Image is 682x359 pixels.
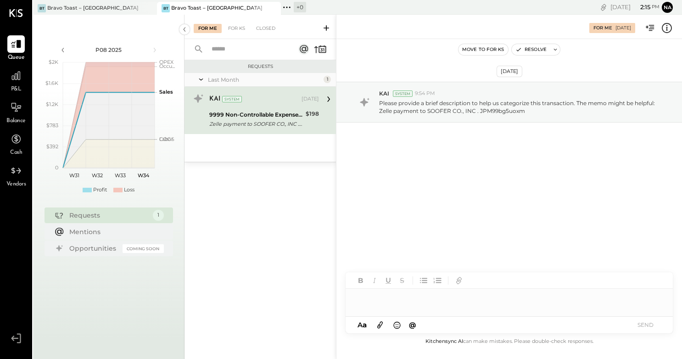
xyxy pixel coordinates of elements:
[171,5,263,12] div: Bravo Toast – [GEOGRAPHIC_DATA]
[6,117,26,125] span: Balance
[55,164,58,171] text: 0
[0,99,32,125] a: Balance
[615,25,631,31] div: [DATE]
[306,109,319,118] div: $198
[252,24,280,33] div: Closed
[379,90,389,97] span: KAI
[662,2,673,13] button: na
[610,3,660,11] div: [DATE]
[302,95,319,103] div: [DATE]
[324,76,331,83] div: 1
[11,85,22,94] span: P&L
[369,275,380,286] button: Italic
[0,35,32,62] a: Queue
[6,180,26,189] span: Vendors
[209,110,303,119] div: 9999 Non-Controllable Expenses:Other Income and Expenses:To Be Classified P&L
[379,99,660,115] p: Please provide a brief description to help us categorize this transaction. The memo might be help...
[406,319,419,331] button: @
[208,76,321,84] div: Last Month
[46,101,58,107] text: $1.2K
[70,46,148,54] div: P08 2025
[458,44,508,55] button: Move to for ks
[124,186,134,194] div: Loss
[415,90,435,97] span: 9:54 PM
[453,275,465,286] button: Add URL
[363,320,367,329] span: a
[294,2,306,12] div: + 0
[69,227,159,236] div: Mentions
[194,24,222,33] div: For Me
[355,275,367,286] button: Bold
[69,211,148,220] div: Requests
[355,320,369,330] button: Aa
[599,2,608,12] div: copy link
[0,130,32,157] a: Cash
[10,149,22,157] span: Cash
[632,3,650,11] span: 2 : 15
[45,80,58,86] text: $1.6K
[189,63,331,70] div: Requests
[115,172,126,179] text: W33
[162,4,170,12] div: BT
[512,44,550,55] button: Resolve
[159,59,174,65] text: OPEX
[47,5,139,12] div: Bravo Toast – [GEOGRAPHIC_DATA]
[497,66,522,77] div: [DATE]
[222,96,242,102] div: System
[382,275,394,286] button: Underline
[627,319,664,331] button: SEND
[209,95,220,104] div: KAI
[153,210,164,221] div: 1
[159,136,173,142] text: Labor
[46,122,58,129] text: $783
[8,54,25,62] span: Queue
[159,63,175,69] text: Occu...
[0,162,32,189] a: Vendors
[224,24,250,33] div: For KS
[393,90,413,97] div: System
[652,4,660,10] span: pm
[409,320,416,329] span: @
[159,89,173,95] text: Sales
[69,244,118,253] div: Opportunities
[137,172,149,179] text: W34
[92,172,103,179] text: W32
[396,275,408,286] button: Strikethrough
[593,25,612,31] div: For Me
[431,275,443,286] button: Ordered List
[418,275,430,286] button: Unordered List
[38,4,46,12] div: BT
[49,59,58,65] text: $2K
[0,67,32,94] a: P&L
[46,143,58,150] text: $392
[69,172,79,179] text: W31
[209,119,303,129] div: Zelle payment to SOOFER CO., INC . JPM99bg5uoxm
[93,186,107,194] div: Profit
[123,244,164,253] div: Coming Soon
